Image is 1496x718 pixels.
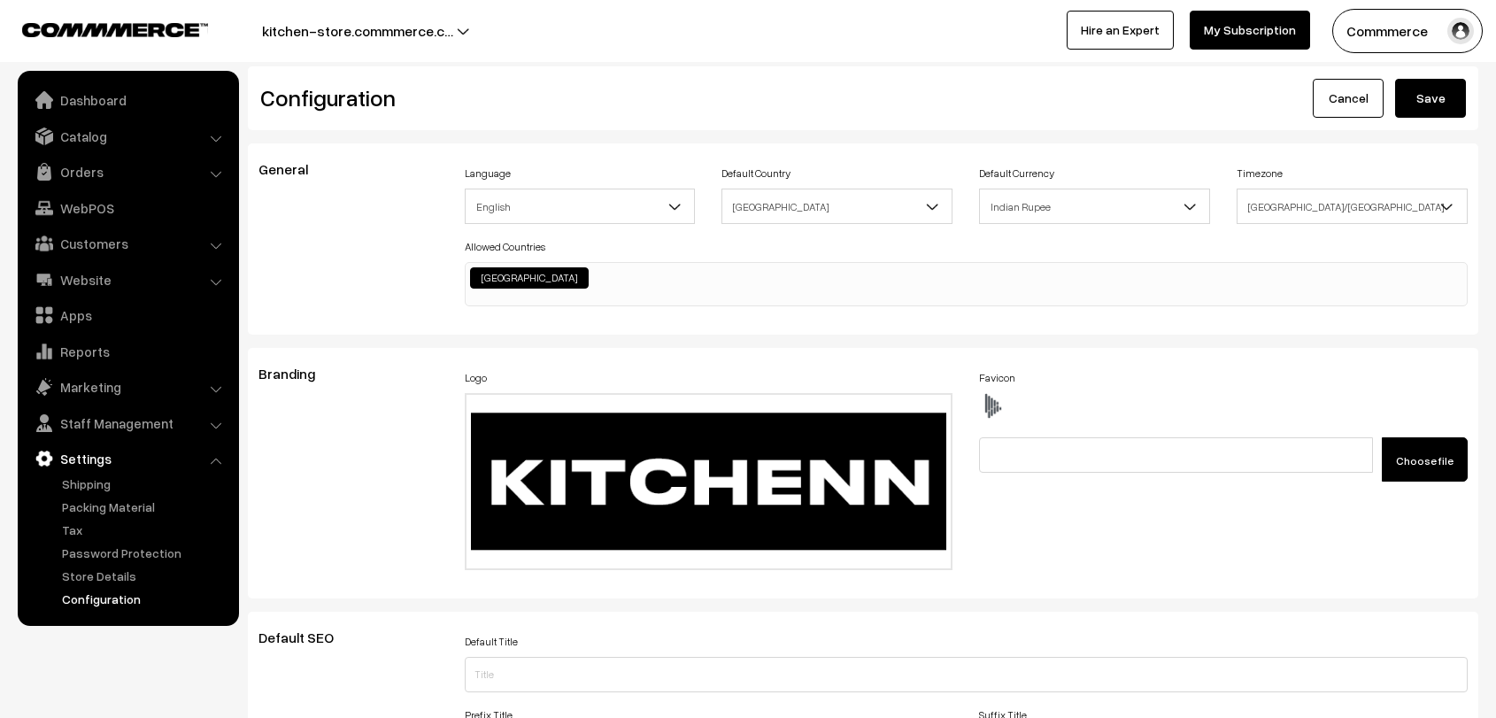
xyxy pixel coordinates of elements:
a: Tax [58,521,233,539]
a: Password Protection [58,544,233,562]
a: Apps [22,299,233,331]
label: Default Country [721,166,790,181]
h2: Configuration [260,84,850,112]
a: Settings [22,443,233,475]
span: India [722,191,952,222]
a: Store Details [58,567,233,585]
a: WebPOS [22,192,233,224]
button: Save [1395,79,1466,118]
span: English [466,191,695,222]
span: India [721,189,952,224]
img: COMMMERCE [22,23,208,36]
img: user [1447,18,1474,44]
label: Default Title [465,634,518,650]
a: Packing Material [58,498,233,516]
img: favicon.ico [979,393,1006,420]
a: Customers [22,228,233,259]
a: Hire an Expert [1067,11,1174,50]
label: Timezone [1237,166,1283,181]
span: Default SEO [258,629,355,646]
span: Indian Rupee [980,191,1209,222]
label: Favicon [979,370,1015,386]
span: Asia/Kolkata [1238,191,1467,222]
span: English [465,189,696,224]
span: Branding [258,365,336,382]
span: Indian Rupee [979,189,1210,224]
a: Cancel [1313,79,1384,118]
span: Asia/Kolkata [1237,189,1468,224]
label: Default Currency [979,166,1054,181]
label: Language [465,166,511,181]
button: Commmerce [1332,9,1483,53]
label: Allowed Countries [465,239,545,255]
span: Choose file [1396,454,1454,467]
label: Logo [465,370,487,386]
input: Title [465,657,1468,692]
span: General [258,160,329,178]
a: Marketing [22,371,233,403]
a: Catalog [22,120,233,152]
a: Shipping [58,475,233,493]
button: kitchen-store.commmerce.c… [200,9,515,53]
li: India [470,267,589,289]
a: Orders [22,156,233,188]
a: Staff Management [22,407,233,439]
a: Reports [22,336,233,367]
a: COMMMERCE [22,18,177,39]
a: Configuration [58,590,233,608]
a: My Subscription [1190,11,1310,50]
a: Dashboard [22,84,233,116]
a: Website [22,264,233,296]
